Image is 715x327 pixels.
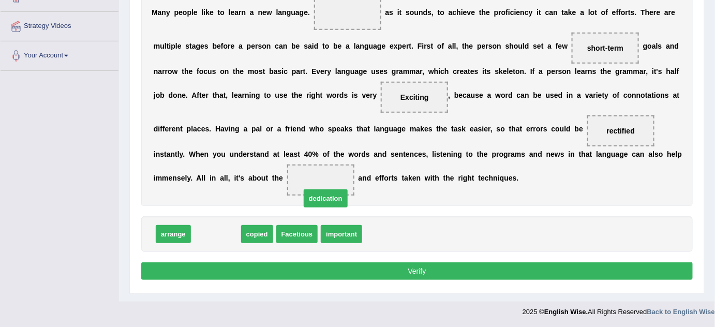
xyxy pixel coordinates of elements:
[312,42,314,50] b: i
[174,8,179,17] b: p
[556,42,558,50] b: f
[398,42,403,50] b: p
[509,67,513,76] b: e
[356,42,360,50] b: a
[427,42,431,50] b: s
[462,42,465,50] b: t
[354,67,359,76] b: a
[456,42,458,50] b: ,
[397,8,399,17] b: i
[601,8,606,17] b: o
[499,67,503,76] b: k
[296,67,301,76] b: a
[205,8,210,17] b: k
[635,8,637,17] b: .
[529,8,533,17] b: y
[494,8,499,17] b: p
[221,42,224,50] b: f
[595,8,598,17] b: t
[187,8,192,17] b: p
[479,8,482,17] b: t
[212,67,216,76] b: s
[193,8,198,17] b: e
[503,67,507,76] b: e
[442,42,444,50] b: f
[675,42,679,50] b: d
[322,42,325,50] b: t
[300,8,304,17] b: g
[251,42,255,50] b: e
[303,67,306,76] b: t
[207,67,212,76] b: u
[510,42,514,50] b: h
[505,42,510,50] b: s
[416,67,420,76] b: a
[482,67,484,76] b: i
[587,44,623,52] span: short-term
[278,8,282,17] b: a
[172,67,178,76] b: w
[440,8,445,17] b: o
[585,67,588,76] b: r
[575,67,577,76] b: l
[410,8,414,17] b: o
[279,42,283,50] b: a
[564,8,568,17] b: a
[287,8,291,17] b: g
[364,42,369,50] b: g
[165,67,168,76] b: r
[248,67,254,76] b: m
[262,42,266,50] b: o
[672,8,676,17] b: e
[224,42,228,50] b: o
[275,42,279,50] b: c
[520,8,525,17] b: n
[488,42,493,50] b: s
[438,8,440,17] b: t
[434,67,439,76] b: h
[300,67,303,76] b: r
[552,67,556,76] b: e
[514,42,518,50] b: o
[406,8,410,17] b: s
[382,42,386,50] b: e
[284,67,288,76] b: c
[418,42,422,50] b: F
[141,262,693,280] button: Verify
[390,42,394,50] b: e
[498,8,501,17] b: r
[484,67,487,76] b: t
[612,8,616,17] b: e
[514,8,516,17] b: i
[399,8,402,17] b: t
[278,67,282,76] b: s
[457,67,459,76] b: r
[572,33,639,64] span: Drop target
[486,8,490,17] b: e
[166,8,170,17] b: y
[422,42,424,50] b: i
[510,8,514,17] b: c
[311,67,316,76] b: E
[327,67,332,76] b: y
[296,42,300,50] b: e
[532,67,535,76] b: f
[304,42,308,50] b: s
[160,42,165,50] b: u
[152,8,158,17] b: M
[376,67,380,76] b: s
[158,67,162,76] b: a
[537,8,539,17] b: i
[200,42,204,50] b: e
[505,8,508,17] b: f
[247,42,251,50] b: p
[384,67,388,76] b: s
[291,8,295,17] b: u
[588,67,592,76] b: n
[650,8,654,17] b: e
[377,42,382,50] b: g
[182,67,184,76] b: t
[369,42,374,50] b: u
[664,8,668,17] b: a
[449,8,453,17] b: a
